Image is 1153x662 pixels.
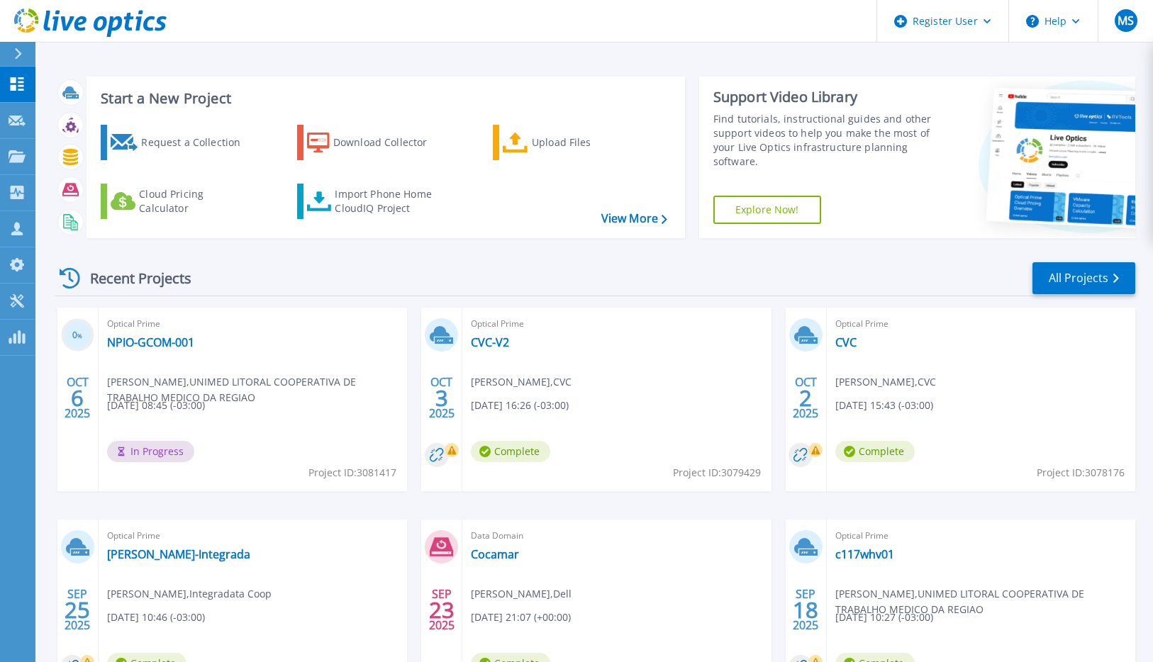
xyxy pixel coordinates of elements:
[429,604,455,616] span: 23
[107,316,399,332] span: Optical Prime
[107,610,205,625] span: [DATE] 10:46 (-03:00)
[1118,15,1134,26] span: MS
[835,335,857,349] a: CVC
[107,528,399,544] span: Optical Prime
[835,316,1127,332] span: Optical Prime
[835,441,915,462] span: Complete
[799,392,812,404] span: 2
[64,372,91,424] div: OCT 2025
[835,374,936,390] span: [PERSON_NAME] , CVC
[333,128,447,157] div: Download Collector
[792,584,819,636] div: SEP 2025
[835,398,933,413] span: [DATE] 15:43 (-03:00)
[64,584,91,636] div: SEP 2025
[601,212,667,225] a: View More
[101,91,667,106] h3: Start a New Project
[493,125,651,160] a: Upload Files
[335,187,445,215] div: Import Phone Home CloudIQ Project
[713,88,933,106] div: Support Video Library
[471,335,509,349] a: CVC-V2
[835,586,1135,617] span: [PERSON_NAME] , UNIMED LITORAL COOPERATIVA DE TRABALHO MEDICO DA REGIAO
[471,610,571,625] span: [DATE] 21:07 (+00:00)
[65,604,90,616] span: 25
[77,332,82,340] span: %
[673,465,761,481] span: Project ID: 3079429
[471,441,550,462] span: Complete
[532,128,645,157] div: Upload Files
[101,125,259,160] a: Request a Collection
[55,261,211,296] div: Recent Projects
[107,398,205,413] span: [DATE] 08:45 (-03:00)
[793,604,818,616] span: 18
[107,335,194,349] a: NPIO-GCOM-001
[297,125,455,160] a: Download Collector
[1032,262,1135,294] a: All Projects
[471,586,572,602] span: [PERSON_NAME] , Dell
[792,372,819,424] div: OCT 2025
[139,187,252,215] div: Cloud Pricing Calculator
[308,465,396,481] span: Project ID: 3081417
[1037,465,1125,481] span: Project ID: 3078176
[107,586,272,602] span: [PERSON_NAME] , Integradata Coop
[471,316,762,332] span: Optical Prime
[835,528,1127,544] span: Optical Prime
[471,398,569,413] span: [DATE] 16:26 (-03:00)
[471,374,572,390] span: [PERSON_NAME] , CVC
[835,547,894,561] a: c117whv01
[61,327,94,344] h3: 0
[471,547,519,561] a: Cocamar
[835,610,933,625] span: [DATE] 10:27 (-03:00)
[101,184,259,219] a: Cloud Pricing Calculator
[471,528,762,544] span: Data Domain
[713,112,933,169] div: Find tutorials, instructional guides and other support videos to help you make the most of your L...
[107,374,407,405] span: [PERSON_NAME] , UNIMED LITORAL COOPERATIVA DE TRABALHO MEDICO DA REGIAO
[141,128,255,157] div: Request a Collection
[428,372,455,424] div: OCT 2025
[107,441,194,462] span: In Progress
[71,392,84,404] span: 6
[107,547,250,561] a: [PERSON_NAME]-Integrada
[435,392,448,404] span: 3
[428,584,455,636] div: SEP 2025
[713,196,821,224] a: Explore Now!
